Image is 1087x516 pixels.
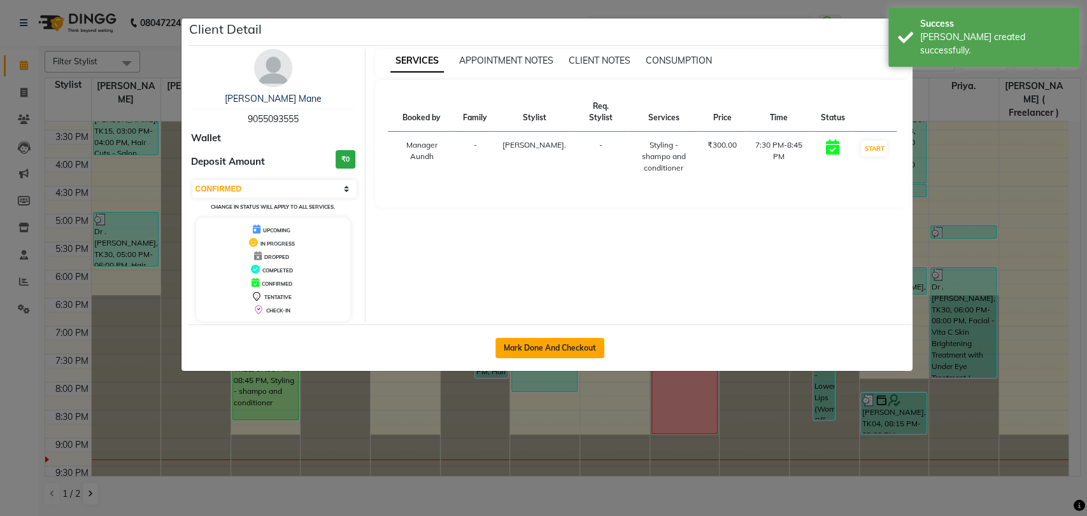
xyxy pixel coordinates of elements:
th: Services [627,93,700,132]
span: IN PROGRESS [260,241,295,247]
th: Stylist [495,93,574,132]
span: CHECK-IN [266,307,290,314]
th: Booked by [388,93,455,132]
img: avatar [254,49,292,87]
th: Time [744,93,813,132]
h5: Client Detail [189,20,262,39]
span: UPCOMING [263,227,290,234]
td: - [455,132,495,182]
th: Price [700,93,744,132]
span: CONFIRMED [262,281,292,287]
span: APPOINTMENT NOTES [459,55,553,66]
td: 7:30 PM-8:45 PM [744,132,813,182]
span: 9055093555 [248,113,299,125]
span: Wallet [191,131,221,146]
div: Success [920,17,1070,31]
h3: ₹0 [336,150,355,169]
th: Req. Stylist [574,93,627,132]
span: SERVICES [390,50,444,73]
td: Manager Aundh [388,132,455,182]
div: ₹300.00 [707,139,737,151]
a: [PERSON_NAME] Mane [225,93,322,104]
th: Family [455,93,495,132]
div: Styling - shampo and conditioner [635,139,692,174]
th: Status [813,93,852,132]
span: [PERSON_NAME]. [502,140,566,150]
button: START [861,141,887,157]
span: DROPPED [264,254,289,260]
span: COMPLETED [262,267,293,274]
td: - [574,132,627,182]
span: CLIENT NOTES [569,55,630,66]
button: Mark Done And Checkout [495,338,604,358]
div: Bill created successfully. [920,31,1070,57]
span: Deposit Amount [191,155,265,169]
small: Change in status will apply to all services. [211,204,335,210]
span: TENTATIVE [264,294,292,300]
span: CONSUMPTION [646,55,712,66]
